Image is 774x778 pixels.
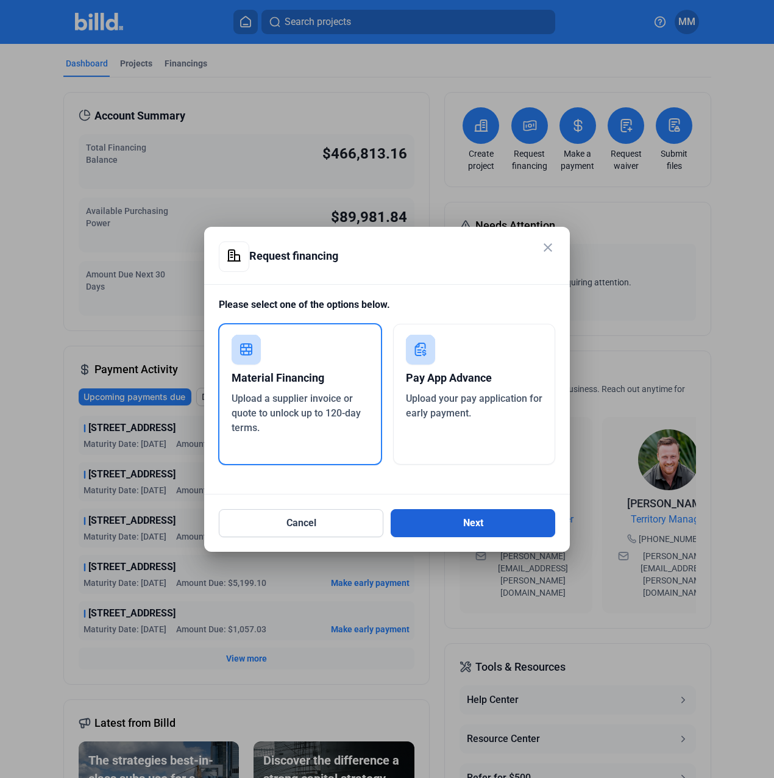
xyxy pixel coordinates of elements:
div: Pay App Advance [406,365,543,391]
button: Cancel [219,509,383,537]
button: Next [391,509,555,537]
mat-icon: close [541,240,555,255]
div: Material Financing [232,365,369,391]
div: Please select one of the options below. [219,298,555,324]
span: Upload a supplier invoice or quote to unlock up to 120-day terms. [232,393,361,434]
span: Upload your pay application for early payment. [406,393,542,419]
div: Request financing [219,241,525,271]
